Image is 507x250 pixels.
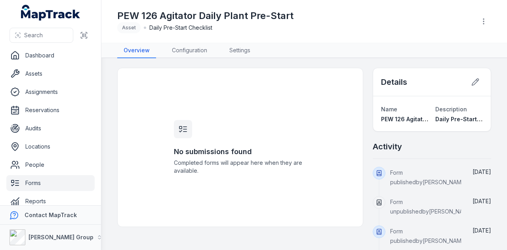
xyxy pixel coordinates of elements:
[149,24,212,32] span: Daily Pre-Start Checklist
[473,168,491,175] time: 11/08/2025, 9:17:08 am
[381,76,407,88] h2: Details
[473,198,491,204] span: [DATE]
[473,198,491,204] time: 11/08/2025, 9:16:47 am
[390,169,467,185] span: Form published by [PERSON_NAME]
[6,139,95,155] a: Locations
[117,43,156,58] a: Overview
[6,120,95,136] a: Audits
[174,146,307,157] h3: No submissions found
[381,106,397,113] span: Name
[6,84,95,100] a: Assignments
[21,5,80,21] a: MapTrack
[29,234,93,240] strong: [PERSON_NAME] Group
[435,106,467,113] span: Description
[174,159,307,175] span: Completed forms will appear here when they are available.
[473,227,491,234] span: [DATE]
[390,228,467,244] span: Form published by [PERSON_NAME]
[6,157,95,173] a: People
[117,10,294,22] h1: PEW 126 Agitator Daily Plant Pre-Start
[166,43,213,58] a: Configuration
[25,212,77,218] strong: Contact MapTrack
[435,116,505,122] span: Daily Pre-Start Checklist
[373,141,402,152] h2: Activity
[6,48,95,63] a: Dashboard
[6,193,95,209] a: Reports
[390,198,473,215] span: Form unpublished by [PERSON_NAME]
[473,168,491,175] span: [DATE]
[117,22,141,33] div: Asset
[24,31,43,39] span: Search
[6,102,95,118] a: Reservations
[223,43,257,58] a: Settings
[6,175,95,191] a: Forms
[6,66,95,82] a: Assets
[381,116,488,122] span: PEW 126 Agitator Daily Plant Pre-Start
[10,28,73,43] button: Search
[473,227,491,234] time: 11/07/2025, 10:40:45 am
